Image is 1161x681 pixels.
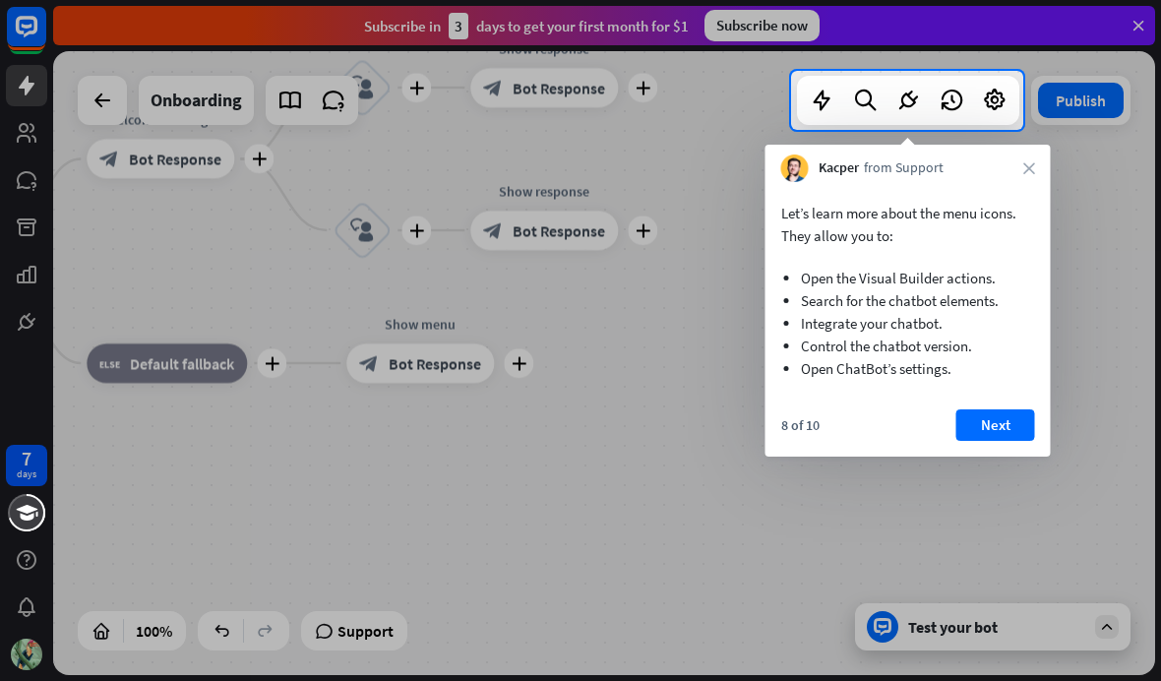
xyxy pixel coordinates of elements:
[801,312,1015,335] li: Integrate your chatbot.
[1023,162,1035,174] i: close
[801,267,1015,289] li: Open the Visual Builder actions.
[956,409,1035,441] button: Next
[864,158,944,178] span: from Support
[801,289,1015,312] li: Search for the chatbot elements.
[801,357,1015,380] li: Open ChatBot’s settings.
[16,8,75,67] button: Open LiveChat chat widget
[819,158,859,178] span: Kacper
[801,335,1015,357] li: Control the chatbot version.
[781,202,1035,247] p: Let’s learn more about the menu icons. They allow you to:
[781,416,820,434] div: 8 of 10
